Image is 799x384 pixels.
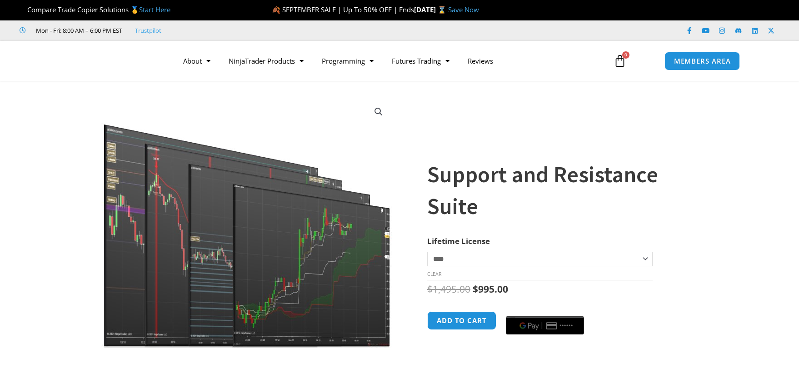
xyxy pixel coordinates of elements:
a: About [174,50,220,71]
label: Lifetime License [427,236,490,246]
span: MEMBERS AREA [674,58,731,65]
a: Start Here [139,5,170,14]
a: View full-screen image gallery [370,104,387,120]
button: Buy with GPay [506,316,584,334]
a: Reviews [459,50,502,71]
a: Futures Trading [383,50,459,71]
nav: Menu [174,50,603,71]
a: NinjaTrader Products [220,50,313,71]
span: $ [427,283,433,295]
span: Mon - Fri: 8:00 AM – 6:00 PM EST [34,25,122,36]
span: $ [473,283,478,295]
button: Add to cart [427,311,496,330]
span: 0 [622,51,629,59]
a: Clear options [427,271,441,277]
span: Compare Trade Copier Solutions 🥇 [20,5,170,14]
img: 🏆 [20,6,27,13]
span: 🍂 SEPTEMBER SALE | Up To 50% OFF | Ends [272,5,414,14]
img: LogoAI | Affordable Indicators – NinjaTrader [59,45,157,77]
a: Save Now [448,5,479,14]
h1: Support and Resistance Suite [427,159,693,222]
a: MEMBERS AREA [664,52,740,70]
text: •••••• [559,323,573,329]
bdi: 1,495.00 [427,283,470,295]
img: Support and Resistance Suite 1 [101,97,394,348]
bdi: 995.00 [473,283,508,295]
a: Programming [313,50,383,71]
strong: [DATE] ⌛ [414,5,448,14]
a: 0 [600,48,640,74]
iframe: Secure payment input frame [504,310,586,311]
a: Trustpilot [135,25,161,36]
